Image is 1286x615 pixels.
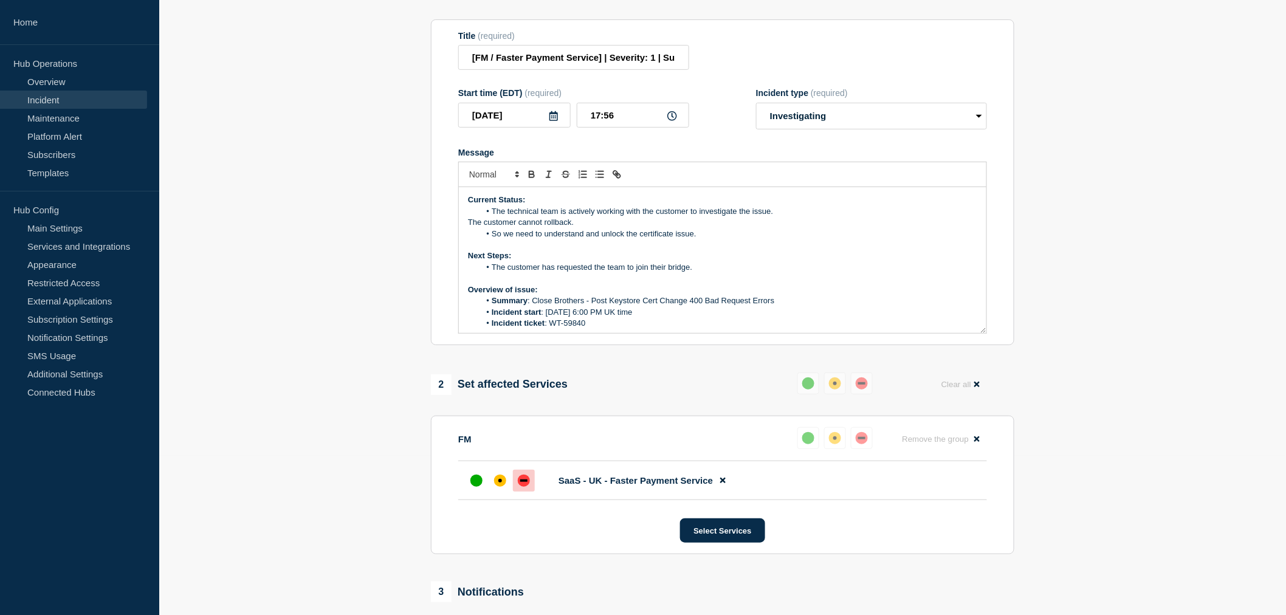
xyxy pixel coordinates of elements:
[468,195,526,204] strong: Current Status:
[577,103,689,128] input: HH:MM
[608,167,625,182] button: Toggle link
[492,296,528,305] strong: Summary
[525,88,562,98] span: (required)
[523,167,540,182] button: Toggle bold text
[468,217,977,228] p: The customer cannot rollback.
[934,373,987,396] button: Clear all
[459,187,986,333] div: Message
[480,262,978,273] li: The customer has requested the team to join their bridge.
[458,45,689,70] input: Title
[797,427,819,449] button: up
[468,285,538,294] strong: Overview of issue:
[557,167,574,182] button: Toggle strikethrough text
[480,206,978,217] li: The technical team is actively working with the customer to investigate the issue.
[902,435,969,444] span: Remove the group
[851,373,873,394] button: down
[591,167,608,182] button: Toggle bulleted list
[802,432,814,444] div: up
[458,31,689,41] div: Title
[895,427,987,451] button: Remove the group
[518,475,530,487] div: down
[431,582,452,602] span: 3
[458,88,689,98] div: Start time (EDT)
[811,88,848,98] span: (required)
[559,475,713,486] span: SaaS - UK - Faster Payment Service
[480,307,978,318] li: : [DATE] 6:00 PM UK time
[480,295,978,306] li: : Close Brothers - Post Keystore Cert Change 400 Bad Request Errors
[824,373,846,394] button: affected
[829,377,841,390] div: affected
[802,377,814,390] div: up
[797,373,819,394] button: up
[856,432,868,444] div: down
[756,88,987,98] div: Incident type
[756,103,987,129] select: Incident type
[829,432,841,444] div: affected
[480,228,978,239] li: So we need to understand and unlock the certificate issue.
[492,318,545,328] strong: Incident ticket
[680,518,765,543] button: Select Services
[431,374,452,395] span: 2
[851,427,873,449] button: down
[458,434,472,444] p: FM
[458,148,987,157] div: Message
[480,318,978,329] li: : WT-59840
[431,582,524,602] div: Notifications
[856,377,868,390] div: down
[492,307,542,317] strong: Incident start
[468,251,512,260] strong: Next Steps:
[470,475,483,487] div: up
[540,167,557,182] button: Toggle italic text
[494,475,506,487] div: affected
[458,103,571,128] input: YYYY-MM-DD
[574,167,591,182] button: Toggle ordered list
[478,31,515,41] span: (required)
[464,167,523,182] span: Font size
[824,427,846,449] button: affected
[431,374,568,395] div: Set affected Services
